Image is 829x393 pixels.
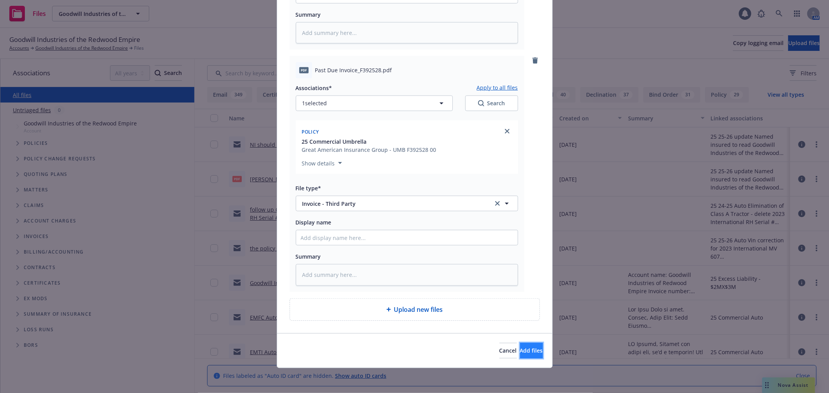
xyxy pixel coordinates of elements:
[296,219,332,226] span: Display name
[499,347,517,354] span: Cancel
[296,253,321,260] span: Summary
[299,158,345,168] button: Show details
[302,129,319,135] span: Policy
[296,84,332,92] span: Associations*
[477,83,518,92] button: Apply to all files
[520,347,543,354] span: Add files
[478,99,505,107] div: Search
[302,137,367,146] span: 25 Commercial Umbrella
[493,199,502,208] a: clear selection
[302,99,327,107] span: 1 selected
[531,56,540,65] a: remove
[290,298,540,321] div: Upload new files
[296,196,518,211] button: Invoice - Third Partyclear selection
[302,137,436,146] button: 25 Commercial Umbrella
[302,146,436,154] div: Great American Insurance Group - UMB F392528 00
[296,96,453,111] button: 1selected
[296,184,321,192] span: File type*
[520,343,543,358] button: Add files
[478,100,484,106] svg: Search
[465,96,518,111] button: SearchSearch
[296,11,321,18] span: Summary
[503,127,512,136] a: close
[315,66,392,74] span: Past Due Invoice_F392528.pdf
[296,230,518,245] input: Add display name here...
[394,305,443,314] span: Upload new files
[499,343,517,358] button: Cancel
[302,200,482,208] span: Invoice - Third Party
[299,67,309,73] span: pdf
